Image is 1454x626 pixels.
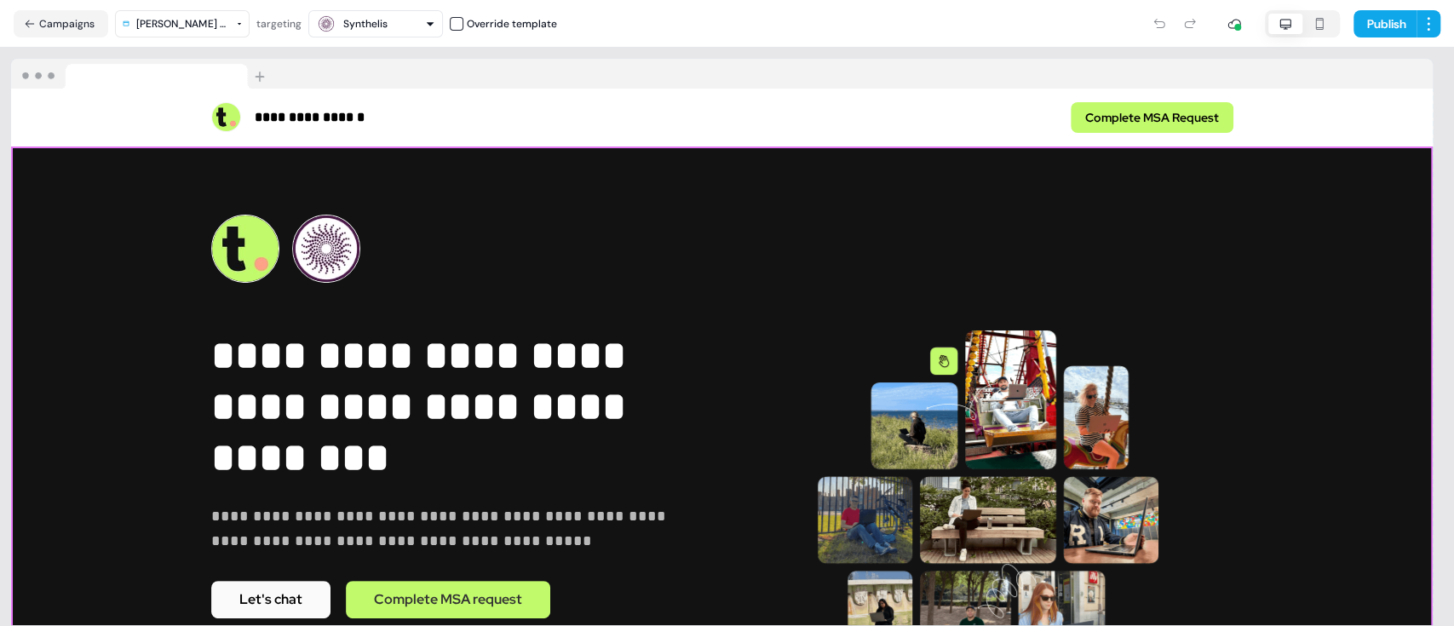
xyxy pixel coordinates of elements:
[136,15,229,32] div: [PERSON_NAME] Template - Proposal
[346,581,550,618] button: Complete MSA request
[467,15,557,32] div: Override template
[11,59,273,89] img: Browser topbar
[308,10,443,37] button: Synthelis
[14,10,108,37] button: Campaigns
[343,15,388,32] div: Synthelis
[211,581,702,618] div: Let's chatComplete MSA request
[211,581,330,618] button: Let's chat
[1071,102,1233,133] button: Complete MSA Request
[729,102,1233,133] div: Complete MSA Request
[1353,10,1417,37] button: Publish
[256,15,302,32] div: targeting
